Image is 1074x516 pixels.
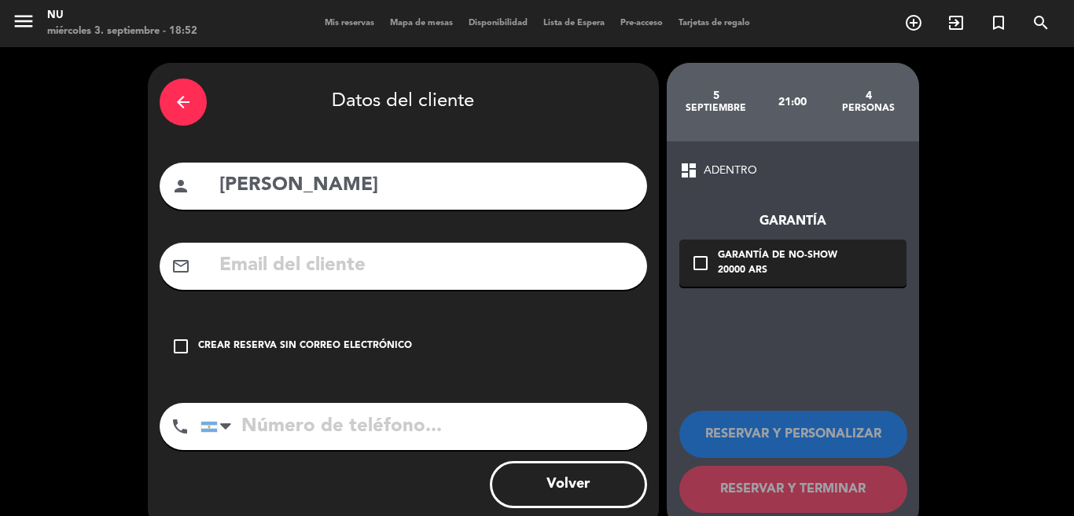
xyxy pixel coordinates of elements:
[718,263,837,279] div: 20000 ARS
[47,24,197,39] div: miércoles 3. septiembre - 18:52
[171,257,190,276] i: mail_outline
[12,9,35,38] button: menu
[1032,13,1050,32] i: search
[830,90,907,102] div: 4
[171,177,190,196] i: person
[317,19,382,27] span: Mis reservas
[989,13,1008,32] i: turned_in_not
[977,9,1020,36] span: Reserva especial
[218,250,635,282] input: Email del cliente
[935,9,977,36] span: WALK IN
[679,211,907,232] div: Garantía
[754,75,830,130] div: 21:00
[461,19,535,27] span: Disponibilidad
[718,248,837,264] div: Garantía de no-show
[612,19,671,27] span: Pre-acceso
[679,161,698,180] span: dashboard
[679,411,907,458] button: RESERVAR Y PERSONALIZAR
[679,466,907,513] button: RESERVAR Y TERMINAR
[947,13,965,32] i: exit_to_app
[200,403,647,450] input: Número de teléfono...
[201,404,237,449] div: Argentina: +54
[47,8,197,24] div: Nu
[171,417,189,436] i: phone
[198,339,412,354] div: Crear reserva sin correo electrónico
[174,93,193,112] i: arrow_back
[490,461,647,508] button: Volver
[1020,9,1062,36] span: BUSCAR
[679,90,755,102] div: 5
[12,9,35,33] i: menu
[904,13,923,32] i: add_circle_outline
[535,19,612,27] span: Lista de Espera
[382,19,461,27] span: Mapa de mesas
[671,19,758,27] span: Tarjetas de regalo
[160,75,647,130] div: Datos del cliente
[892,9,935,36] span: RESERVAR MESA
[704,162,757,180] span: ADENTRO
[830,102,907,115] div: personas
[691,254,710,273] i: check_box_outline_blank
[218,170,635,202] input: Nombre del cliente
[171,337,190,356] i: check_box_outline_blank
[679,102,755,115] div: septiembre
